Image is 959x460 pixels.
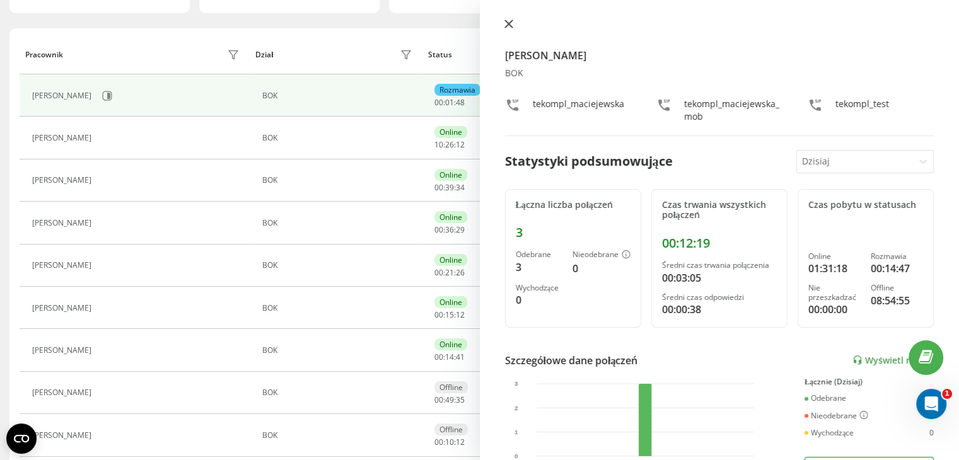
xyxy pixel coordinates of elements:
span: 48 [456,97,465,108]
div: Nieodebrane [805,411,868,421]
div: [PERSON_NAME] [32,134,95,142]
div: Online [434,126,467,138]
div: Łącznie (Dzisiaj) [805,377,934,386]
text: 0 [514,452,518,459]
div: Dział [255,50,273,59]
div: Online [434,211,467,223]
div: tekompl_maciejewska_mob [684,98,782,123]
iframe: Intercom live chat [916,389,946,419]
div: BOK [262,261,416,270]
div: Pracownik [25,50,63,59]
span: 00 [434,309,443,320]
div: Szczegółowe dane połączeń [505,353,638,368]
div: [PERSON_NAME] [32,304,95,313]
h4: [PERSON_NAME] [505,48,934,63]
span: 12 [456,309,465,320]
div: [PERSON_NAME] [32,431,95,440]
span: 41 [456,352,465,362]
div: Online [434,254,467,266]
div: Online [434,338,467,350]
div: 0 [572,261,631,276]
text: 3 [514,380,518,387]
div: Czas pobytu w statusach [808,200,923,210]
div: : : [434,353,465,362]
div: Statystyki podsumowujące [505,152,673,171]
div: : : [434,438,465,447]
span: 35 [456,394,465,405]
div: Czas trwania wszystkich połączeń [662,200,777,221]
span: 12 [456,437,465,447]
span: 12 [456,139,465,150]
div: [PERSON_NAME] [32,346,95,355]
div: BOK [262,431,416,440]
span: 00 [434,97,443,108]
div: 0 [929,428,934,437]
a: Wyświetl raport [852,355,934,365]
div: : : [434,396,465,405]
div: tekompl_maciejewska [533,98,624,123]
div: 3 [516,225,631,240]
div: : : [434,268,465,277]
div: Średni czas odpowiedzi [662,293,777,302]
div: Nieodebrane [572,250,631,260]
span: 34 [456,182,465,193]
span: 15 [445,309,454,320]
span: 26 [456,267,465,278]
span: 10 [434,139,443,150]
div: 3 [516,260,562,275]
div: [PERSON_NAME] [32,261,95,270]
div: Offline [871,284,923,292]
div: : : [434,98,465,107]
span: 01 [445,97,454,108]
span: 00 [434,394,443,405]
div: : : [434,141,465,149]
div: BOK [262,219,416,227]
div: Wychodzące [516,284,562,292]
div: Średni czas trwania połączenia [662,261,777,270]
div: Offline [434,423,468,435]
span: 29 [456,224,465,235]
div: Łączna liczba połączeń [516,200,631,210]
div: 00:12:19 [662,236,777,251]
div: Online [434,296,467,308]
div: 00:00:00 [808,302,861,317]
span: 36 [445,224,454,235]
div: BOK [262,346,416,355]
div: [PERSON_NAME] [32,219,95,227]
div: : : [434,183,465,192]
div: Nie przeszkadzać [808,284,861,302]
div: 01:31:18 [808,261,861,276]
div: [PERSON_NAME] [32,91,95,100]
div: Wychodzące [805,428,854,437]
div: 00:03:05 [662,270,777,285]
span: 00 [434,437,443,447]
span: 00 [434,352,443,362]
div: BOK [262,388,416,397]
div: BOK [262,176,416,185]
div: 00:14:47 [871,261,923,276]
span: 21 [445,267,454,278]
div: : : [434,311,465,319]
div: Status [428,50,452,59]
div: BOK [505,68,934,79]
div: BOK [262,304,416,313]
div: [PERSON_NAME] [32,176,95,185]
div: Odebrane [516,250,562,259]
span: 49 [445,394,454,405]
div: Odebrane [805,394,846,403]
div: Online [808,252,861,261]
div: 00:00:38 [662,302,777,317]
div: [PERSON_NAME] [32,388,95,397]
div: BOK [262,134,416,142]
div: BOK [262,91,416,100]
div: Rozmawia [434,84,480,96]
div: tekompl_test [835,98,889,123]
div: 08:54:55 [871,293,923,308]
div: 0 [516,292,562,308]
span: 10 [445,437,454,447]
span: 00 [434,267,443,278]
span: 14 [445,352,454,362]
div: Online [434,169,467,181]
text: 2 [514,404,518,411]
span: 1 [942,389,952,399]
